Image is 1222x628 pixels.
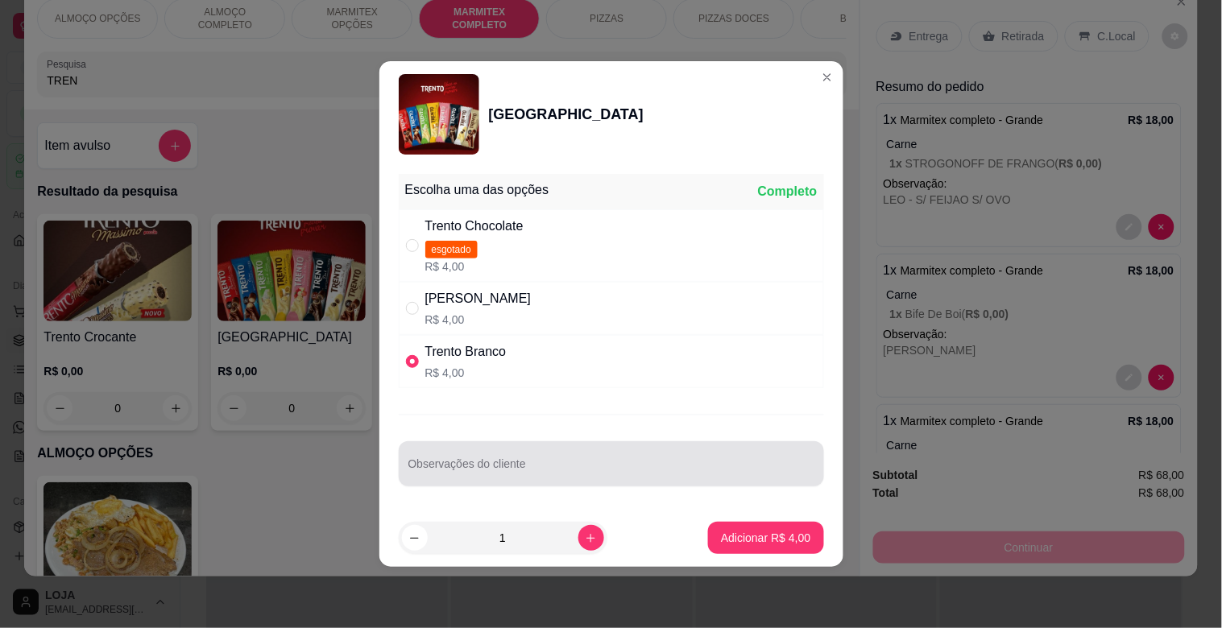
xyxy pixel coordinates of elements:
button: decrease-product-quantity [402,525,428,551]
div: Trento Branco [425,342,507,362]
button: increase-product-quantity [578,525,604,551]
button: Adicionar R$ 4,00 [708,522,823,554]
div: [PERSON_NAME] [425,289,532,308]
div: [GEOGRAPHIC_DATA] [489,103,644,126]
input: Observações do cliente [408,462,814,478]
img: product-image [399,74,479,155]
div: Trento Chocolate [425,217,524,236]
div: Completo [758,182,818,201]
button: Close [814,64,840,90]
p: R$ 4,00 [425,312,532,328]
p: Adicionar R$ 4,00 [721,530,810,546]
span: esgotado [425,241,478,258]
p: R$ 4,00 [425,365,507,381]
div: Escolha uma das opções [405,180,549,200]
p: R$ 4,00 [425,258,524,275]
